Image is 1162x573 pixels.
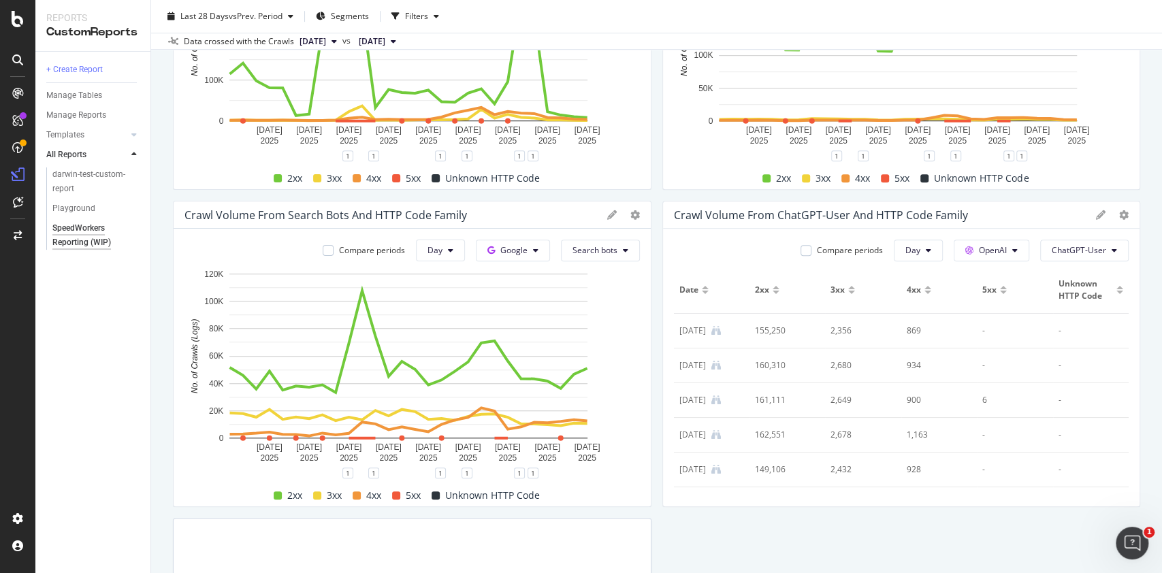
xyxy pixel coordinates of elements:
[46,148,127,162] a: All Reports
[46,88,141,103] a: Manage Tables
[907,359,965,372] div: 934
[476,240,550,261] button: Google
[534,125,560,135] text: [DATE]
[679,325,706,337] div: 18 Aug. 2025
[865,125,890,135] text: [DATE]
[342,468,353,478] div: 1
[379,453,398,463] text: 2025
[162,5,299,27] button: Last 28 DaysvsPrev. Period
[825,125,851,135] text: [DATE]
[366,487,381,504] span: 4xx
[679,429,706,441] div: 21 Aug. 2025
[745,125,771,135] text: [DATE]
[336,442,362,452] text: [DATE]
[184,208,467,222] div: Crawl Volume from Search bots and HTTP Code Family
[209,351,223,361] text: 60K
[514,150,525,161] div: 1
[979,244,1007,256] span: OpenAI
[679,359,706,372] div: 19 Aug. 2025
[830,284,845,296] span: 3xx
[190,318,199,393] text: No. of Crawls (Logs)
[459,136,477,146] text: 2025
[907,394,965,406] div: 900
[950,150,961,161] div: 1
[368,468,379,478] div: 1
[1116,527,1148,559] iframe: Intercom live chat
[204,269,223,279] text: 120K
[572,244,617,256] span: Search bots
[1059,394,1117,406] div: -
[46,88,102,103] div: Manage Tables
[1016,150,1027,161] div: 1
[500,244,528,256] span: Google
[708,116,713,126] text: 0
[982,325,1041,337] div: -
[406,487,421,504] span: 5xx
[368,150,379,161] div: 1
[831,150,842,161] div: 1
[869,136,887,146] text: 2025
[180,10,229,22] span: Last 28 Days
[46,128,127,142] a: Templates
[445,487,540,504] span: Unknown HTTP Code
[776,170,791,186] span: 2xx
[294,33,342,50] button: [DATE]
[435,150,446,161] div: 1
[415,125,441,135] text: [DATE]
[52,167,130,196] div: darwin-test-custom-report
[462,468,472,478] div: 1
[534,442,560,452] text: [DATE]
[435,468,446,478] div: 1
[257,442,283,452] text: [DATE]
[578,136,596,146] text: 2025
[1040,240,1129,261] button: ChatGPT-User
[575,442,600,452] text: [DATE]
[1059,325,1117,337] div: -
[386,5,445,27] button: Filters
[260,136,278,146] text: 2025
[755,359,813,372] div: 160,310
[755,394,813,406] div: 161,111
[342,35,353,47] span: vs
[455,442,481,452] text: [DATE]
[786,125,811,135] text: [DATE]
[419,453,438,463] text: 2025
[498,136,517,146] text: 2025
[907,325,965,337] div: 869
[948,136,967,146] text: 2025
[982,394,1041,406] div: 6
[173,201,651,507] div: Crawl Volume from Search bots and HTTP Code FamilyCompare periodsDayGoogleSearch botsA chart.1111...
[1003,150,1014,161] div: 1
[1059,278,1113,302] span: Unknown HTTP Code
[1059,359,1117,372] div: -
[528,150,538,161] div: 1
[934,170,1029,186] span: Unknown HTTP Code
[46,63,103,77] div: + Create Report
[359,35,385,48] span: 2025 Aug. 12th
[310,5,374,27] button: Segments
[907,284,921,296] span: 4xx
[1027,136,1046,146] text: 2025
[296,125,322,135] text: [DATE]
[679,463,706,476] div: 22 Aug. 2025
[209,378,223,388] text: 40K
[907,463,965,476] div: 928
[498,453,517,463] text: 2025
[257,125,283,135] text: [DATE]
[46,11,140,24] div: Reports
[905,125,931,135] text: [DATE]
[575,125,600,135] text: [DATE]
[679,1,688,76] text: No. of Crawls (Logs)
[954,240,1029,261] button: OpenAI
[755,463,813,476] div: 149,106
[52,201,141,216] a: Playground
[209,324,223,333] text: 80K
[982,429,1041,441] div: -
[340,453,358,463] text: 2025
[755,325,813,337] div: 155,250
[376,442,402,452] text: [DATE]
[455,125,481,135] text: [DATE]
[694,50,713,60] text: 100K
[944,125,970,135] text: [DATE]
[538,453,557,463] text: 2025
